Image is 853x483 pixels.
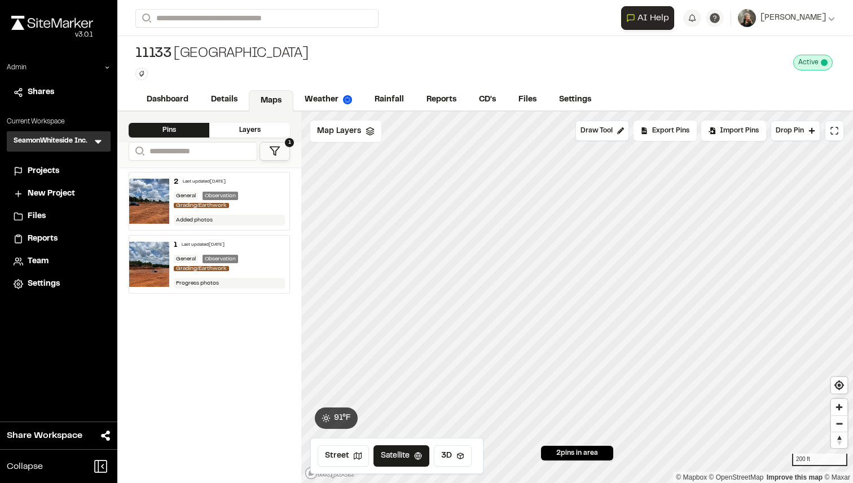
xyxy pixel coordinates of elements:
div: Open AI Assistant [621,6,679,30]
span: 2 pins in area [556,448,598,458]
div: Progress photos [174,278,285,289]
button: Satellite [373,445,429,467]
a: Projects [14,165,104,178]
button: [PERSON_NAME] [738,9,835,27]
span: Map Layers [317,125,361,138]
span: Projects [28,165,59,178]
img: precipai.png [343,95,352,104]
a: Dashboard [135,89,200,110]
a: Reports [14,233,104,245]
span: Grading/Earthwork [174,266,229,271]
div: General [174,192,198,200]
span: Draw Tool [581,126,613,136]
div: Last updated [DATE] [182,242,225,249]
div: General [174,255,198,263]
span: Export Pins [652,126,689,136]
div: [GEOGRAPHIC_DATA] [135,45,309,63]
a: New Project [14,188,104,200]
div: Import Pins into your project [701,121,766,141]
button: Search [135,9,156,28]
button: Street [318,445,369,467]
a: Files [507,89,548,110]
img: rebrand.png [11,16,93,30]
div: This project is active and counting against your active project count. [793,55,833,70]
div: 2 [174,177,178,187]
span: Collapse [7,460,43,473]
a: OpenStreetMap [709,473,764,481]
button: Zoom in [831,399,847,415]
a: Maxar [824,473,850,481]
div: Layers [209,123,290,138]
canvas: Map [301,112,853,483]
a: Team [14,255,104,268]
div: Observation [203,192,238,200]
div: Last updated [DATE] [183,179,226,185]
img: file [129,179,169,224]
button: Search [129,142,149,161]
button: 3D [434,445,472,467]
div: 1 [174,240,177,250]
a: Maps [249,90,293,112]
a: Weather [293,89,363,110]
p: Admin [7,63,27,73]
a: Mapbox logo [305,467,354,480]
span: 11133 [135,45,172,63]
button: Edit Tags [135,68,148,80]
button: Open AI Assistant [621,6,674,30]
span: Active [798,57,819,68]
div: Added photos [174,215,285,225]
span: Settings [28,278,60,290]
div: Oh geez...please don't... [11,30,93,40]
span: Team [28,255,49,268]
button: 91°F [315,407,358,429]
img: User [738,9,756,27]
span: [PERSON_NAME] [760,12,826,24]
div: 200 ft [792,454,847,466]
a: Map feedback [767,473,823,481]
button: Drop Pin [771,121,820,141]
a: Rainfall [363,89,415,110]
span: Grading/Earthwork [174,203,229,208]
a: Reports [415,89,468,110]
span: New Project [28,188,75,200]
div: Pins [129,123,209,138]
span: Share Workspace [7,429,82,442]
a: Details [200,89,249,110]
button: Draw Tool [575,121,629,141]
span: Shares [28,86,54,99]
div: Observation [203,255,238,263]
span: AI Help [637,11,669,25]
p: Current Workspace [7,117,111,127]
span: This project is active and counting against your active project count. [821,59,828,66]
div: No pins available to export [634,121,697,141]
a: Shares [14,86,104,99]
button: Find my location [831,377,847,393]
h3: SeamonWhiteside Inc. [14,136,87,147]
span: Reports [28,233,58,245]
span: 1 [285,138,294,147]
button: 1 [260,142,290,161]
button: Zoom out [831,415,847,432]
a: Files [14,210,104,223]
a: Mapbox [676,473,707,481]
a: Settings [548,89,603,110]
button: Reset bearing to north [831,432,847,448]
span: Drop Pin [776,126,804,136]
a: CD's [468,89,507,110]
span: 91 ° F [334,412,351,424]
a: Settings [14,278,104,290]
span: Files [28,210,46,223]
img: file [129,242,169,287]
span: Import Pins [720,126,759,136]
